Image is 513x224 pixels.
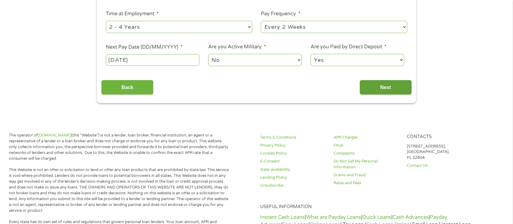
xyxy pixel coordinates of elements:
[393,214,429,220] a: Cash Advances
[101,80,153,95] input: Back
[106,44,183,50] label: Next Pay Date (DD/MM/YYYY)
[9,167,229,213] p: This Website is not an offer or solicitation to lend or offer any loan products that are prohibit...
[260,214,305,220] a: Instant Cash Loans
[260,175,326,181] a: Lending Policy
[334,135,400,140] a: APR Charges
[360,80,412,95] input: Next
[260,143,326,148] a: Privacy Policy
[334,172,400,178] a: Scams and Fraud
[106,11,159,17] label: Time at Employment
[306,214,361,220] a: What are Payday Loans
[9,133,229,161] p: The operator of (this “Website”) is not a lender, loan broker, financial institution, an agent or...
[260,204,473,210] h4: Useful Information
[260,183,326,189] a: Unsubscribe
[208,44,266,50] label: Are you Active Military
[311,44,386,50] label: Are you Paid by Direct Deposit
[260,167,326,173] a: state-availability
[407,134,473,140] h4: Contacts
[362,214,391,220] a: Quick Loans
[261,11,300,17] label: Pay Frequency
[334,151,400,156] a: Complaints
[334,159,400,170] a: Do Not Sell My Personal Information
[106,54,199,66] input: ---Click Here for Calendar ---
[260,159,326,164] a: E-Consent
[407,163,473,169] a: Contact Us
[334,143,400,148] a: FAQs
[260,135,326,140] a: Terms & Conditions
[38,133,71,138] a: [DOMAIN_NAME]
[260,151,326,156] a: Cookies Policy
[407,144,473,161] p: [STREET_ADDRESS], [GEOGRAPHIC_DATA], FL 32804.
[334,180,400,186] a: Rates and Fees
